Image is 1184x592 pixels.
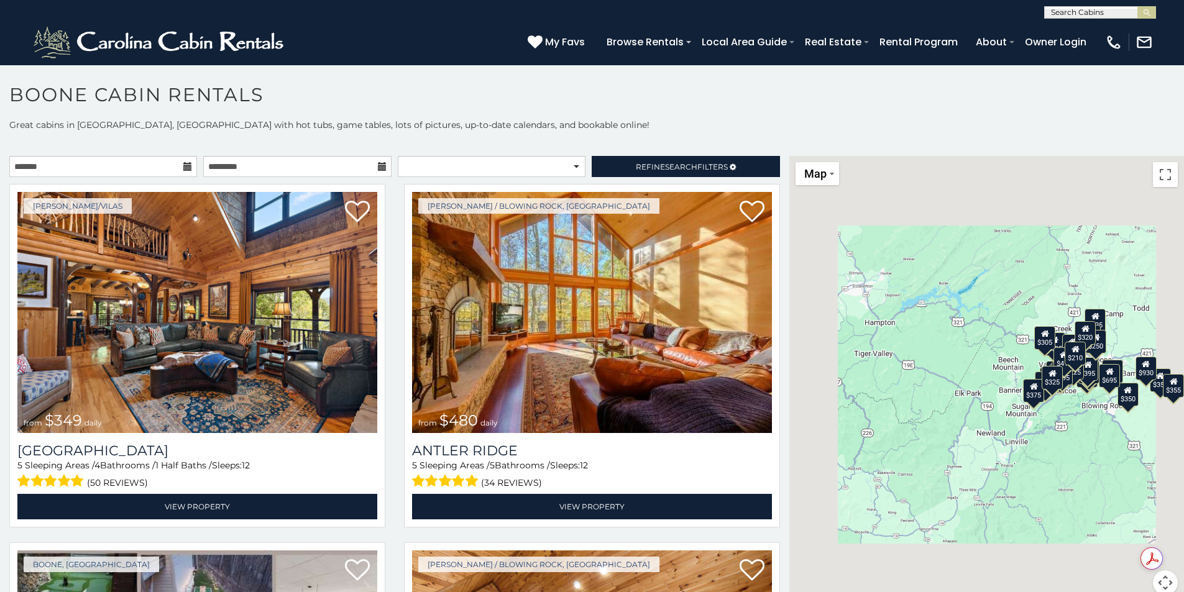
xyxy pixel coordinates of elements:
[1062,334,1083,358] div: $565
[45,411,82,429] span: $349
[439,411,478,429] span: $480
[545,34,585,50] span: My Favs
[17,192,377,433] img: Diamond Creek Lodge
[17,442,377,459] a: [GEOGRAPHIC_DATA]
[1079,360,1100,383] div: $675
[1019,31,1093,53] a: Owner Login
[1035,371,1057,395] div: $330
[87,475,148,491] span: (50 reviews)
[1063,356,1085,380] div: $225
[1136,356,1157,380] div: $930
[345,199,370,225] a: Add to favorites
[695,31,793,53] a: Local Area Guide
[481,475,542,491] span: (34 reviews)
[242,460,250,471] span: 12
[17,442,377,459] h3: Diamond Creek Lodge
[580,460,588,471] span: 12
[418,198,659,214] a: [PERSON_NAME] / Blowing Rock, [GEOGRAPHIC_DATA]
[412,494,772,519] a: View Property
[345,558,370,584] a: Add to favorites
[1035,326,1056,349] div: $305
[418,557,659,572] a: [PERSON_NAME] / Blowing Rock, [GEOGRAPHIC_DATA]
[796,162,839,185] button: Change map style
[1086,330,1107,353] div: $250
[1153,162,1178,187] button: Toggle fullscreen view
[24,418,42,427] span: from
[418,418,437,427] span: from
[1117,382,1139,406] div: $350
[24,198,132,214] a: [PERSON_NAME]/Vilas
[1105,34,1122,51] img: phone-regular-white.png
[94,460,100,471] span: 4
[799,31,868,53] a: Real Estate
[17,459,377,491] div: Sleeping Areas / Bathrooms / Sleeps:
[970,31,1013,53] a: About
[31,24,289,61] img: White-1-2.png
[17,192,377,433] a: Diamond Creek Lodge from $349 daily
[528,34,588,50] a: My Favs
[490,460,495,471] span: 5
[873,31,964,53] a: Rental Program
[740,199,764,225] a: Add to favorites
[740,558,764,584] a: Add to favorites
[1024,379,1045,403] div: $375
[85,418,102,427] span: daily
[1065,341,1086,365] div: $210
[412,442,772,459] a: Antler Ridge
[1085,308,1106,332] div: $525
[1076,363,1098,387] div: $315
[665,162,697,171] span: Search
[1136,34,1153,51] img: mail-regular-white.png
[1102,359,1123,383] div: $380
[1042,365,1063,389] div: $325
[412,192,772,433] img: Antler Ridge
[412,460,417,471] span: 5
[412,192,772,433] a: Antler Ridge from $480 daily
[636,162,728,171] span: Refine Filters
[804,167,827,180] span: Map
[412,459,772,491] div: Sleeping Areas / Bathrooms / Sleeps:
[480,418,498,427] span: daily
[592,156,779,177] a: RefineSearchFilters
[24,557,159,572] a: Boone, [GEOGRAPHIC_DATA]
[17,494,377,519] a: View Property
[155,460,212,471] span: 1 Half Baths /
[600,31,690,53] a: Browse Rentals
[17,460,22,471] span: 5
[1053,347,1075,371] div: $410
[1078,357,1099,380] div: $395
[1150,368,1171,391] div: $355
[1099,363,1121,387] div: $695
[1075,321,1096,344] div: $320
